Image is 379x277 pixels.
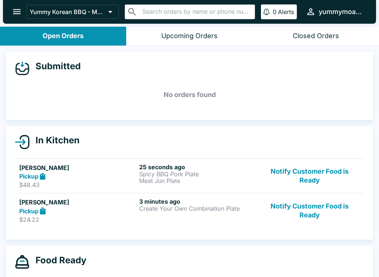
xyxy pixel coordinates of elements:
[7,2,26,21] button: open drawer
[19,216,136,223] p: $24.22
[140,7,252,17] input: Search orders by name or phone number
[19,207,38,215] strong: Pickup
[30,8,105,16] p: Yummy Korean BBQ - Moanalua
[30,255,86,266] h4: Food Ready
[30,135,80,146] h4: In Kitchen
[30,61,81,72] h4: Submitted
[273,8,276,16] p: 0
[161,32,218,40] div: Upcoming Orders
[259,198,360,223] button: Notify Customer Food is Ready
[19,163,136,172] h5: [PERSON_NAME]
[15,193,364,228] a: [PERSON_NAME]Pickup$24.223 minutes agoCreate Your Own Combination PlateNotify Customer Food is Ready
[278,8,294,16] p: Alerts
[139,163,256,171] h6: 25 seconds ago
[43,32,84,40] div: Open Orders
[19,173,38,180] strong: Pickup
[26,5,119,19] button: Yummy Korean BBQ - Moanalua
[15,158,364,193] a: [PERSON_NAME]Pickup$48.4325 seconds agoSpicy BBQ Pork PlateMeat Jun PlateNotify Customer Food is ...
[139,205,256,212] p: Create Your Own Combination Plate
[19,198,136,207] h5: [PERSON_NAME]
[293,32,339,40] div: Closed Orders
[139,198,256,205] h6: 3 minutes ago
[303,4,367,20] button: yummymoanalua
[139,171,256,177] p: Spicy BBQ Pork Plate
[15,81,364,108] h5: No orders found
[139,177,256,184] p: Meat Jun Plate
[259,163,360,189] button: Notify Customer Food is Ready
[19,181,136,188] p: $48.43
[319,7,364,16] div: yummymoanalua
